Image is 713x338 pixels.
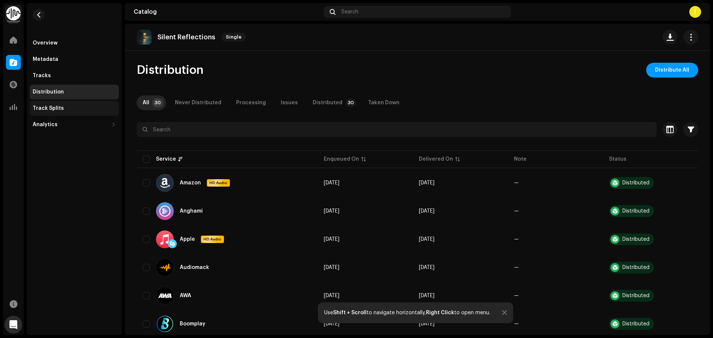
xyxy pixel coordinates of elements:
div: Delivered On [419,155,453,163]
div: Metadata [33,56,58,62]
div: Enqueued On [324,155,359,163]
div: Open Intercom Messenger [4,316,22,334]
div: Taken Down [368,95,400,110]
span: Oct 7, 2025 [324,180,339,186]
div: Distributed [622,237,649,242]
re-m-nav-item: Metadata [30,52,119,67]
span: Oct 7, 2025 [324,209,339,214]
div: Distributed [622,180,649,186]
div: Distributed [622,321,649,326]
div: Distributed [313,95,342,110]
div: Audiomack [180,265,209,270]
div: Analytics [33,122,58,128]
span: Oct 7, 2025 [324,265,339,270]
strong: Shift + Scroll [333,310,367,315]
span: HD Audio [202,237,223,242]
re-a-table-badge: — [514,237,519,242]
div: Anghami [180,209,203,214]
span: Oct 7, 2025 [419,180,434,186]
re-m-nav-item: Tracks [30,68,119,83]
div: Service [156,155,176,163]
span: Distribution [137,63,204,78]
re-a-table-badge: — [514,209,519,214]
div: Distributed [622,209,649,214]
div: Distribution [33,89,64,95]
div: Processing [236,95,266,110]
span: Oct 7, 2025 [419,237,434,242]
div: Use to navigate horizontally, to open menu. [324,310,490,316]
span: Distribute All [655,63,689,78]
p: Silent Reflections [157,33,215,41]
re-a-table-badge: — [514,293,519,298]
div: All [143,95,149,110]
span: Search [341,9,358,15]
div: I [689,6,701,18]
div: Issues [281,95,298,110]
div: Catalog [134,9,321,15]
strong: Right Click [426,310,454,315]
span: Oct 7, 2025 [419,265,434,270]
re-m-nav-dropdown: Analytics [30,117,119,132]
div: Tracks [33,73,51,79]
span: Oct 7, 2025 [419,293,434,298]
span: HD Audio [208,180,229,186]
img: 38df152d-0245-47d4-b192-739342d7338e [137,30,152,45]
div: Track Splits [33,105,64,111]
span: Oct 7, 2025 [324,237,339,242]
div: Overview [33,40,58,46]
span: Oct 7, 2025 [419,209,434,214]
p-badge: 30 [152,98,163,107]
span: Single [221,33,246,42]
span: Oct 7, 2025 [324,293,339,298]
re-m-nav-item: Distribution [30,85,119,99]
button: Distribute All [646,63,698,78]
div: AWA [180,293,191,298]
input: Search [137,122,657,137]
div: Boomplay [180,321,205,326]
div: Distributed [622,293,649,298]
re-m-nav-item: Track Splits [30,101,119,116]
p-badge: 30 [345,98,356,107]
div: Never Distributed [175,95,221,110]
span: Oct 7, 2025 [419,321,434,326]
re-a-table-badge: — [514,265,519,270]
re-m-nav-item: Overview [30,36,119,50]
re-a-table-badge: — [514,180,519,186]
re-a-table-badge: — [514,321,519,326]
div: Amazon [180,180,201,186]
img: 0f74c21f-6d1c-4dbc-9196-dbddad53419e [6,6,21,21]
div: Apple [180,237,195,242]
span: Oct 7, 2025 [324,321,339,326]
div: Distributed [622,265,649,270]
